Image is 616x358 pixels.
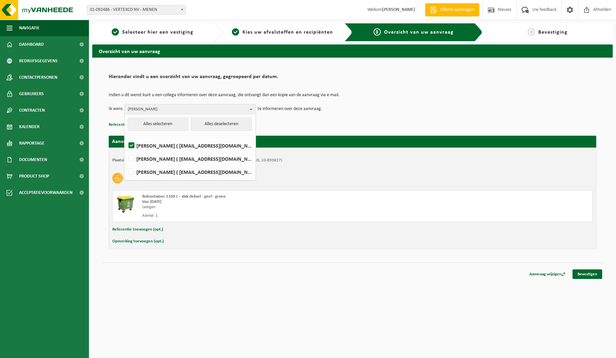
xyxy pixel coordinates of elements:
[142,205,379,210] div: Ledigen
[96,28,209,36] a: 1Selecteer hier een vestiging
[538,30,568,35] span: Bevestiging
[127,141,252,151] label: [PERSON_NAME] ( [EMAIL_ADDRESS][DOMAIN_NAME] )
[19,151,47,168] span: Documenten
[112,28,119,36] span: 1
[19,53,58,69] span: Bedrijfsgegevens
[142,213,379,218] div: Aantal: 1
[19,184,72,201] span: Acceptatievoorwaarden
[19,102,45,119] span: Contracten
[19,36,44,53] span: Dashboard
[374,28,381,36] span: 3
[112,139,161,144] strong: Aanvraag voor [DATE]
[573,269,602,279] a: Bevestigen
[127,118,188,131] button: Alles selecteren
[258,104,322,114] p: te informeren over deze aanvraag.
[19,135,44,151] span: Rapportage
[232,28,239,36] span: 2
[191,118,252,131] button: Alles deselecteren
[142,194,226,199] span: Rolcontainer 1100 L - vlak deksel - geel - groen
[109,93,596,97] p: Indien u dit wenst kunt u een collega informeren over deze aanvraag, die ontvangt dan een kopie v...
[127,154,252,164] label: [PERSON_NAME] ( [EMAIL_ADDRESS][DOMAIN_NAME] )
[112,225,163,234] button: Referentie toevoegen (opt.)
[122,30,193,35] span: Selecteer hier een vestiging
[19,119,40,135] span: Kalender
[438,7,476,13] span: Offerte aanvragen
[112,158,141,162] strong: Plaatsingsadres:
[124,104,256,114] button: [PERSON_NAME]
[92,44,613,57] h2: Overzicht van uw aanvraag
[116,194,136,214] img: WB-1100-HPE-GN-50.png
[87,5,185,14] span: 01-092486 - VERTEXCO NV - MENEN
[226,28,339,36] a: 2Kies uw afvalstoffen en recipiënten
[112,237,164,246] button: Opmerking toevoegen (opt.)
[528,28,535,36] span: 4
[19,168,49,184] span: Product Shop
[127,167,252,177] label: [PERSON_NAME] ( [EMAIL_ADDRESS][DOMAIN_NAME] )
[425,3,479,16] a: Offerte aanvragen
[19,86,44,102] span: Gebruikers
[87,5,186,15] span: 01-092486 - VERTEXCO NV - MENEN
[109,121,159,129] button: Referentie toevoegen (opt.)
[142,200,161,204] strong: Van [DATE]
[19,20,40,36] span: Navigatie
[128,104,247,114] span: [PERSON_NAME]
[109,74,596,83] h2: Hieronder vindt u een overzicht van uw aanvraag, gegroepeerd per datum.
[109,104,123,114] p: Ik wens
[19,69,57,86] span: Contactpersonen
[242,30,333,35] span: Kies uw afvalstoffen en recipiënten
[384,30,454,35] span: Overzicht van uw aanvraag
[382,7,415,12] strong: [PERSON_NAME]
[524,269,571,279] a: Aanvraag wijzigen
